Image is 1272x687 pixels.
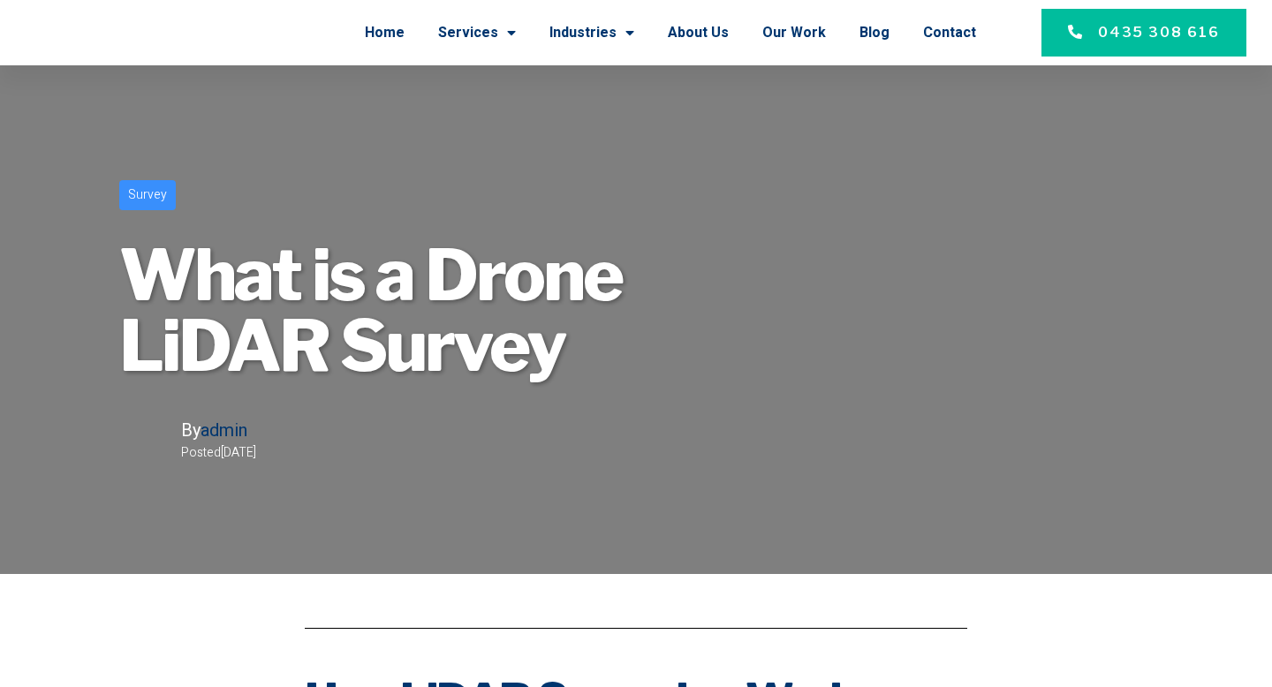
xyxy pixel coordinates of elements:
[201,419,247,441] a: admin
[221,443,256,462] time: [DATE]
[119,240,799,381] h1: What is a Drone LiDAR Survey
[21,13,203,53] img: Final-Logo copy
[762,10,826,56] a: Our Work
[119,419,163,464] img: Dave
[1098,22,1220,43] span: 0435 308 616
[859,10,890,56] a: Blog
[1041,9,1246,57] a: 0435 308 616
[181,417,256,443] div: By
[181,443,256,463] div: Posted
[438,10,516,56] a: Services
[119,180,176,210] a: Survey
[365,10,405,56] a: Home
[549,10,634,56] a: Industries
[668,10,729,56] a: About Us
[923,10,976,56] a: Contact
[221,10,976,56] nav: Menu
